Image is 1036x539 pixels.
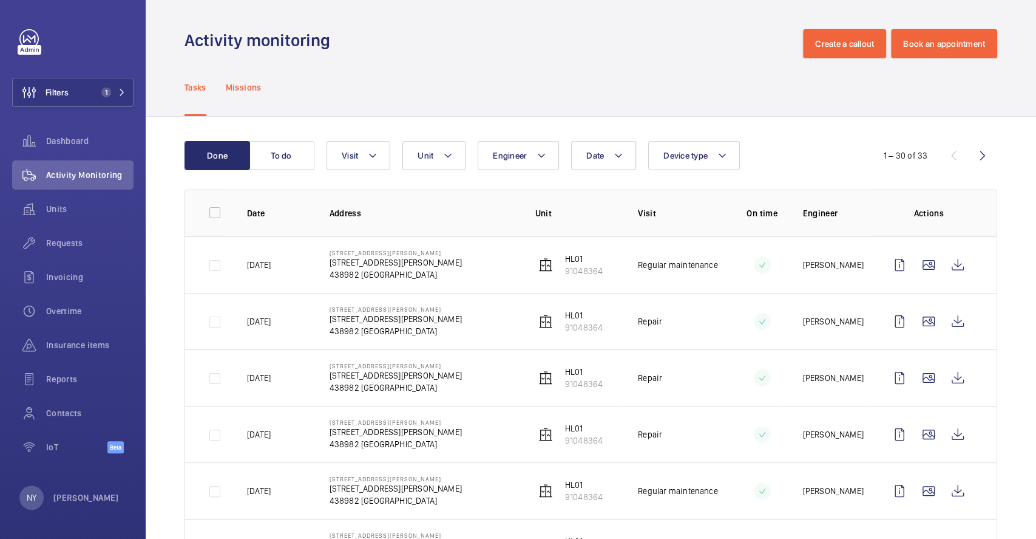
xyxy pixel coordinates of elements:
[330,475,462,482] p: [STREET_ADDRESS][PERSON_NAME]
[46,203,134,215] span: Units
[107,441,124,453] span: Beta
[418,151,433,160] span: Unit
[638,372,662,384] p: Repair
[247,315,271,328] p: [DATE]
[638,315,662,328] p: Repair
[327,141,390,170] button: Visit
[663,151,708,160] span: Device type
[101,88,111,97] span: 1
[330,532,462,539] p: [STREET_ADDRESS][PERSON_NAME]
[53,492,119,504] p: [PERSON_NAME]
[565,378,603,390] p: 91048364
[185,29,337,52] h1: Activity monitoring
[802,485,863,497] p: [PERSON_NAME]
[185,81,206,94] p: Tasks
[478,141,559,170] button: Engineer
[802,372,863,384] p: [PERSON_NAME]
[27,492,36,504] p: NY
[802,315,863,328] p: [PERSON_NAME]
[12,78,134,107] button: Filters1
[330,419,462,426] p: [STREET_ADDRESS][PERSON_NAME]
[571,141,636,170] button: Date
[648,141,740,170] button: Device type
[565,491,603,503] p: 91048364
[330,438,462,450] p: 438982 [GEOGRAPHIC_DATA]
[565,479,603,491] p: HL01
[891,29,997,58] button: Book an appointment
[330,382,462,394] p: 438982 [GEOGRAPHIC_DATA]
[638,259,717,271] p: Regular maintenance
[46,169,134,181] span: Activity Monitoring
[46,237,134,249] span: Requests
[46,339,134,351] span: Insurance items
[565,366,603,378] p: HL01
[46,373,134,385] span: Reports
[884,149,927,162] div: 1 – 30 of 33
[330,362,462,369] p: [STREET_ADDRESS][PERSON_NAME]
[565,265,603,277] p: 91048364
[330,495,462,507] p: 438982 [GEOGRAPHIC_DATA]
[330,369,462,382] p: [STREET_ADDRESS][PERSON_NAME]
[565,434,603,447] p: 91048364
[330,482,462,495] p: [STREET_ADDRESS][PERSON_NAME]
[538,258,553,272] img: elevator.svg
[586,151,604,160] span: Date
[538,314,553,329] img: elevator.svg
[538,371,553,385] img: elevator.svg
[46,305,134,317] span: Overtime
[330,426,462,438] p: [STREET_ADDRESS][PERSON_NAME]
[565,253,603,265] p: HL01
[247,372,271,384] p: [DATE]
[247,485,271,497] p: [DATE]
[535,207,619,219] p: Unit
[330,207,516,219] p: Address
[565,422,603,434] p: HL01
[249,141,314,170] button: To do
[46,441,107,453] span: IoT
[247,428,271,441] p: [DATE]
[638,428,662,441] p: Repair
[46,407,134,419] span: Contacts
[638,207,722,219] p: Visit
[638,485,717,497] p: Regular maintenance
[330,313,462,325] p: [STREET_ADDRESS][PERSON_NAME]
[741,207,784,219] p: On time
[330,249,462,256] p: [STREET_ADDRESS][PERSON_NAME]
[802,259,863,271] p: [PERSON_NAME]
[802,428,863,441] p: [PERSON_NAME]
[493,151,527,160] span: Engineer
[402,141,466,170] button: Unit
[46,86,69,98] span: Filters
[342,151,358,160] span: Visit
[330,256,462,269] p: [STREET_ADDRESS][PERSON_NAME]
[330,325,462,337] p: 438982 [GEOGRAPHIC_DATA]
[46,135,134,147] span: Dashboard
[247,259,271,271] p: [DATE]
[538,484,553,498] img: elevator.svg
[565,321,603,334] p: 91048364
[803,29,886,58] button: Create a callout
[565,309,603,321] p: HL01
[185,141,250,170] button: Done
[330,269,462,281] p: 438982 [GEOGRAPHIC_DATA]
[226,81,262,94] p: Missions
[46,271,134,283] span: Invoicing
[330,306,462,313] p: [STREET_ADDRESS][PERSON_NAME]
[885,207,972,219] p: Actions
[538,427,553,442] img: elevator.svg
[802,207,865,219] p: Engineer
[247,207,310,219] p: Date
